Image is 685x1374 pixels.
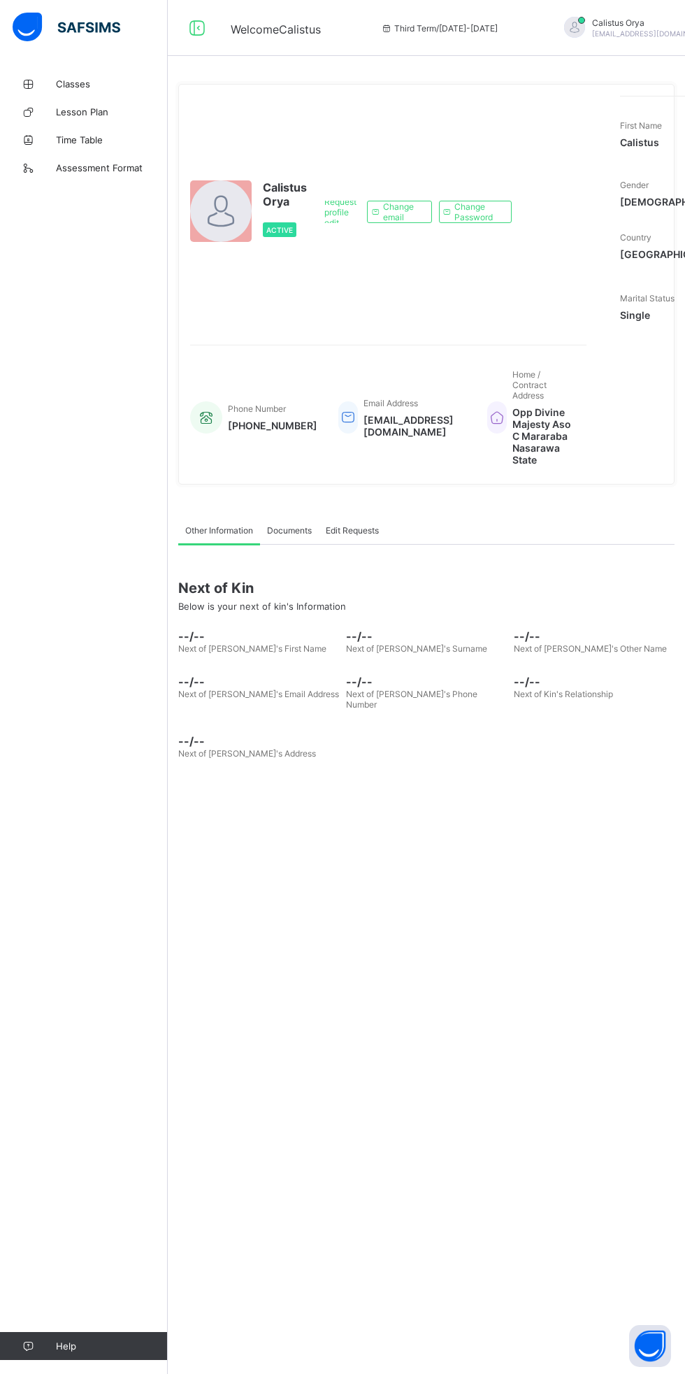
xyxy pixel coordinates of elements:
[512,369,547,401] span: Home / Contract Address
[620,232,651,243] span: Country
[346,675,507,689] span: --/--
[267,525,312,536] span: Documents
[56,162,168,173] span: Assessment Format
[56,78,168,90] span: Classes
[178,580,675,596] span: Next of Kin
[263,180,307,208] span: Calistus Orya
[178,601,346,612] span: Below is your next of kin's Information
[178,643,326,654] span: Next of [PERSON_NAME]'s First Name
[228,403,286,414] span: Phone Number
[56,1340,167,1352] span: Help
[178,734,339,748] span: --/--
[13,13,120,42] img: safsims
[514,629,675,643] span: --/--
[514,675,675,689] span: --/--
[514,689,613,699] span: Next of Kin's Relationship
[363,414,466,438] span: [EMAIL_ADDRESS][DOMAIN_NAME]
[56,134,168,145] span: Time Table
[454,201,500,222] span: Change Password
[383,201,421,222] span: Change email
[620,293,675,303] span: Marital Status
[620,120,662,131] span: First Name
[231,22,321,36] span: Welcome Calistus
[363,398,418,408] span: Email Address
[56,106,168,117] span: Lesson Plan
[178,675,339,689] span: --/--
[380,23,498,34] span: session/term information
[346,643,487,654] span: Next of [PERSON_NAME]'s Surname
[514,643,667,654] span: Next of [PERSON_NAME]'s Other Name
[185,525,253,536] span: Other Information
[346,689,477,710] span: Next of [PERSON_NAME]'s Phone Number
[178,629,339,643] span: --/--
[228,420,317,431] span: [PHONE_NUMBER]
[178,748,316,759] span: Next of [PERSON_NAME]'s Address
[620,180,649,190] span: Gender
[266,226,293,234] span: Active
[324,196,356,228] span: Request profile edit
[512,406,572,466] span: Opp Divine Majesty Aso C Mararaba Nasarawa State
[629,1325,671,1367] button: Open asap
[178,689,339,699] span: Next of [PERSON_NAME]'s Email Address
[326,525,379,536] span: Edit Requests
[346,629,507,643] span: --/--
